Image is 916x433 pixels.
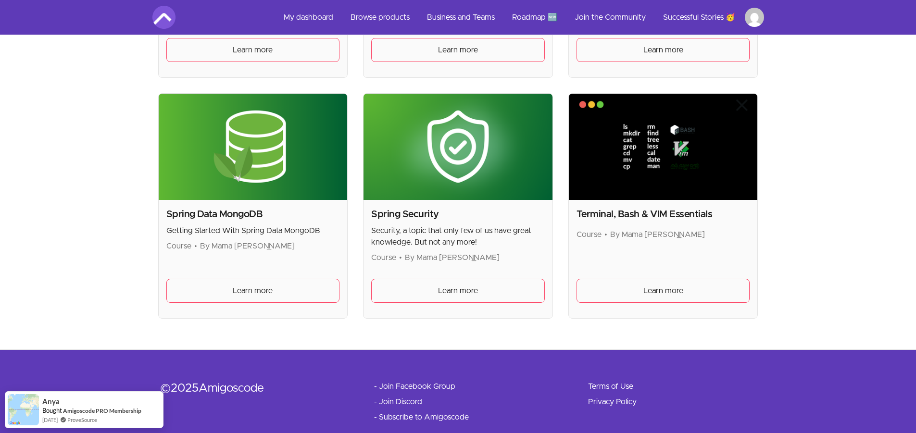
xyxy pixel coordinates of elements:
[374,381,455,392] a: - Join Facebook Group
[374,396,422,408] a: - Join Discord
[405,254,500,261] span: By Mama [PERSON_NAME]
[42,416,58,424] span: [DATE]
[371,279,545,303] a: Learn more
[610,231,705,238] span: By Mama [PERSON_NAME]
[419,6,502,29] a: Business and Teams
[343,6,417,29] a: Browse products
[374,411,469,423] a: - Subscribe to Amigoscode
[63,407,141,415] a: Amigoscode PRO Membership
[371,38,545,62] a: Learn more
[276,6,764,29] nav: Main
[166,38,340,62] a: Learn more
[42,407,62,414] span: Bought
[166,242,191,250] span: Course
[438,44,478,56] span: Learn more
[364,94,552,200] img: Product image for Spring Security
[745,8,764,27] img: Profile image for sandu
[166,225,340,236] p: Getting Started With Spring Data MongoDB
[166,279,340,303] a: Learn more
[67,416,97,424] a: ProveSource
[567,6,653,29] a: Join the Community
[577,208,750,221] h2: Terminal, Bash & VIM Essentials
[276,6,341,29] a: My dashboard
[371,208,545,221] h2: Spring Security
[569,94,758,200] img: Product image for Terminal, Bash & VIM Essentials
[655,6,743,29] a: Successful Stories 🥳
[159,94,348,200] img: Product image for Spring Data MongoDB
[399,254,402,261] span: •
[588,381,633,392] a: Terms of Use
[643,44,683,56] span: Learn more
[588,396,637,408] a: Privacy Policy
[8,394,39,425] img: provesource social proof notification image
[604,231,607,238] span: •
[166,208,340,221] h2: Spring Data MongoDB
[160,381,343,396] div: © 2025 Amigoscode
[643,285,683,297] span: Learn more
[577,279,750,303] a: Learn more
[233,285,273,297] span: Learn more
[42,397,60,406] span: Anya
[152,6,176,29] img: Amigoscode logo
[577,231,602,238] span: Course
[371,254,396,261] span: Course
[438,285,478,297] span: Learn more
[577,38,750,62] a: Learn more
[233,44,273,56] span: Learn more
[200,242,295,250] span: By Mama [PERSON_NAME]
[504,6,565,29] a: Roadmap 🆕
[371,225,545,248] p: Security, a topic that only few of us have great knowledge. But not any more!
[194,242,197,250] span: •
